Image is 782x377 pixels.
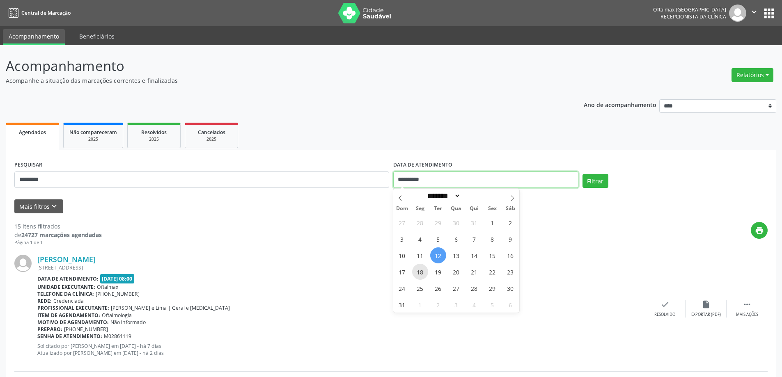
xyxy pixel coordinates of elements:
label: PESQUISAR [14,159,42,171]
i: keyboard_arrow_down [50,202,59,211]
span: Agosto 18, 2025 [412,264,428,280]
strong: 24727 marcações agendadas [21,231,102,239]
span: Agosto 15, 2025 [484,247,500,263]
b: Data de atendimento: [37,275,99,282]
span: Central de Marcação [21,9,71,16]
button: Relatórios [732,68,773,82]
span: Seg [411,206,429,211]
span: Agosto 25, 2025 [412,280,428,296]
span: Setembro 3, 2025 [448,297,464,313]
span: Agosto 8, 2025 [484,231,500,247]
span: Setembro 5, 2025 [484,297,500,313]
b: Item de agendamento: [37,312,100,319]
span: Agosto 23, 2025 [502,264,518,280]
span: Agendados [19,129,46,136]
span: Não compareceram [69,129,117,136]
span: Oftalmologia [102,312,132,319]
span: Agosto 21, 2025 [466,264,482,280]
b: Unidade executante: [37,283,95,290]
i:  [743,300,752,309]
select: Month [425,192,461,200]
span: Setembro 6, 2025 [502,297,518,313]
b: Preparo: [37,326,62,333]
span: Setembro 4, 2025 [466,297,482,313]
div: Oftalmax [GEOGRAPHIC_DATA] [653,6,726,13]
b: Motivo de agendamento: [37,319,109,326]
div: 15 itens filtrados [14,222,102,231]
span: Oftalmax [97,283,118,290]
div: de [14,231,102,239]
span: Agosto 28, 2025 [466,280,482,296]
span: [PHONE_NUMBER] [64,326,108,333]
input: Year [461,192,488,200]
img: img [14,255,32,272]
span: Agosto 20, 2025 [448,264,464,280]
div: Página 1 de 1 [14,239,102,246]
span: Setembro 2, 2025 [430,297,446,313]
span: Agosto 9, 2025 [502,231,518,247]
span: Julho 28, 2025 [412,215,428,231]
span: Agosto 1, 2025 [484,215,500,231]
span: Julho 31, 2025 [466,215,482,231]
div: [STREET_ADDRESS] [37,264,644,271]
button: Filtrar [582,174,608,188]
span: Agosto 16, 2025 [502,247,518,263]
span: Sáb [501,206,519,211]
span: M02861119 [104,333,131,340]
div: Mais ações [736,312,758,318]
a: Central de Marcação [6,6,71,20]
span: Resolvidos [141,129,167,136]
b: Senha de atendimento: [37,333,102,340]
div: 2025 [69,136,117,142]
button: print [751,222,768,239]
span: Recepcionista da clínica [660,13,726,20]
span: Qua [447,206,465,211]
span: Agosto 7, 2025 [466,231,482,247]
button: Mais filtroskeyboard_arrow_down [14,199,63,214]
i:  [750,7,759,16]
span: Agosto 10, 2025 [394,247,410,263]
i: insert_drive_file [702,300,711,309]
p: Ano de acompanhamento [584,99,656,110]
img: img [729,5,746,22]
span: Agosto 5, 2025 [430,231,446,247]
div: 2025 [191,136,232,142]
span: [PHONE_NUMBER] [96,290,140,297]
span: Agosto 19, 2025 [430,264,446,280]
span: Agosto 6, 2025 [448,231,464,247]
span: Agosto 14, 2025 [466,247,482,263]
a: [PERSON_NAME] [37,255,96,264]
span: Agosto 17, 2025 [394,264,410,280]
span: [DATE] 08:00 [100,274,135,283]
p: Acompanhamento [6,56,545,76]
b: Profissional executante: [37,304,109,311]
span: Credenciada [53,297,84,304]
span: Sex [483,206,501,211]
span: Julho 27, 2025 [394,215,410,231]
span: Agosto 27, 2025 [448,280,464,296]
span: Agosto 2, 2025 [502,215,518,231]
span: Qui [465,206,483,211]
a: Beneficiários [73,29,120,43]
span: Dom [393,206,411,211]
span: Não informado [110,319,146,326]
span: Julho 29, 2025 [430,215,446,231]
span: Agosto 11, 2025 [412,247,428,263]
span: Ter [429,206,447,211]
button:  [746,5,762,22]
i: print [755,226,764,235]
span: Cancelados [198,129,225,136]
button: apps [762,6,776,21]
span: Agosto 12, 2025 [430,247,446,263]
span: Agosto 3, 2025 [394,231,410,247]
p: Solicitado por [PERSON_NAME] em [DATE] - há 7 dias Atualizado por [PERSON_NAME] em [DATE] - há 2 ... [37,343,644,356]
span: Agosto 30, 2025 [502,280,518,296]
span: Setembro 1, 2025 [412,297,428,313]
span: Agosto 13, 2025 [448,247,464,263]
span: Agosto 4, 2025 [412,231,428,247]
p: Acompanhe a situação das marcações correntes e finalizadas [6,76,545,85]
b: Rede: [37,297,52,304]
span: Agosto 22, 2025 [484,264,500,280]
a: Acompanhamento [3,29,65,45]
span: Agosto 29, 2025 [484,280,500,296]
